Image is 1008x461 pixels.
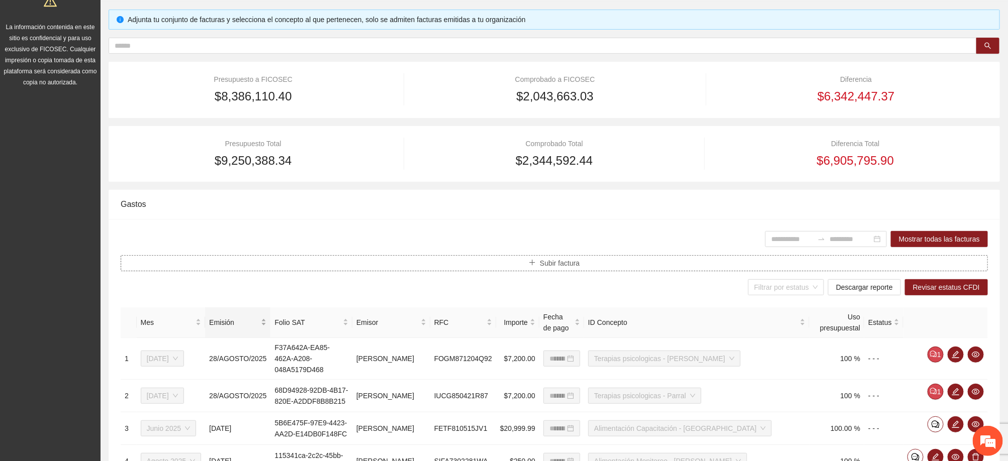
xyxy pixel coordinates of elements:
span: to [817,235,826,243]
td: IUCG850421R87 [430,380,496,412]
button: edit [948,384,964,400]
span: info-circle [117,16,124,23]
span: $6,905,795.90 [817,151,894,170]
th: Estatus [864,307,903,338]
td: $7,200.00 [496,380,539,412]
button: Mostrar todas las facturas [891,231,988,247]
span: eye [968,351,983,359]
button: comment1 [928,347,944,363]
span: eye [968,420,983,428]
span: edit [948,420,963,428]
th: ID Concepto [584,307,809,338]
td: [PERSON_NAME] [352,412,430,445]
span: Mes [141,317,194,328]
th: RFC [430,307,496,338]
span: Julio 2025 [147,388,178,403]
span: Revisar estatus CFDI [913,282,980,293]
span: RFC [434,317,485,328]
td: FETF810515JV1 [430,412,496,445]
span: Alimentación Capacitación - Chihuahua [594,421,766,436]
td: [DATE] [205,412,270,445]
button: eye [968,384,984,400]
span: $8,386,110.40 [215,87,292,106]
span: Descargar reporte [836,282,893,293]
div: Gastos [121,190,988,218]
div: Minimizar ventana de chat en vivo [165,5,189,29]
div: Comprobado a FICOSEC [422,74,688,85]
button: plusSubir factura [121,255,988,271]
span: $2,344,592.44 [516,151,593,170]
button: comment [928,416,944,432]
span: eye [948,453,963,461]
span: edit [948,351,963,359]
th: Importe [496,307,539,338]
td: 68D94928-92DB-4B17-820E-A2DDF8B8B215 [270,380,352,412]
span: La información contenida en este sitio es confidencial y para uso exclusivo de FICOSEC. Cualquier... [4,24,97,86]
span: $9,250,388.34 [215,151,292,170]
td: $20,999.99 [496,412,539,445]
span: Mostrar todas las facturas [899,234,980,245]
span: Junio 2025 [147,421,191,436]
button: edit [948,347,964,363]
span: Estatus [868,317,892,328]
span: search [984,42,991,50]
div: Diferencia Total [723,138,988,149]
span: eye [968,388,983,396]
th: Folio SAT [270,307,352,338]
span: comment [930,351,937,359]
span: ID Concepto [588,317,798,328]
span: Emisor [356,317,419,328]
td: 28/AGOSTO/2025 [205,380,270,412]
td: 1 [121,338,137,380]
th: Emisión [205,307,270,338]
td: 5B6E475F-97E9-4423-AA2D-E14DB0F148FC [270,412,352,445]
div: Presupuesto Total [121,138,386,149]
th: Emisor [352,307,430,338]
button: Descargar reporte [828,279,901,295]
span: comment [908,453,923,461]
span: $2,043,663.03 [516,87,593,106]
span: Emisión [209,317,259,328]
button: eye [968,347,984,363]
td: 100 % [809,380,864,412]
span: $6,342,447.37 [817,87,894,106]
td: 3 [121,412,137,445]
div: Adjunta tu conjunto de facturas y selecciona el concepto al que pertenecen, solo se admiten factu... [128,14,992,25]
span: swap-right [817,235,826,243]
button: Revisar estatus CFDI [905,279,988,295]
span: Terapias psicologicas - Cuauhtémoc [594,351,735,366]
div: Diferencia [724,74,988,85]
td: 100 % [809,338,864,380]
td: 100.00 % [809,412,864,445]
td: - - - [864,380,903,412]
td: - - - [864,338,903,380]
th: Fecha de pago [539,307,584,338]
span: Folio SAT [274,317,341,328]
td: $7,200.00 [496,338,539,380]
td: F37A642A-EA85-462A-A208-048A5179D468 [270,338,352,380]
span: Fecha de pago [543,311,573,333]
div: Presupuesto a FICOSEC [121,74,386,85]
span: Estamos en línea. [58,134,139,236]
td: [PERSON_NAME] [352,338,430,380]
button: comment1 [928,384,944,400]
span: comment [928,420,943,428]
span: Terapias psicologicas - Parral [594,388,695,403]
button: eye [968,416,984,432]
td: - - - [864,412,903,445]
th: Mes [137,307,206,338]
span: Julio 2025 [147,351,178,366]
span: Subir factura [540,258,580,269]
td: [PERSON_NAME] [352,380,430,412]
button: edit [948,416,964,432]
td: 28/AGOSTO/2025 [205,338,270,380]
span: edit [928,453,943,461]
span: delete [968,453,983,461]
span: edit [948,388,963,396]
td: 2 [121,380,137,412]
textarea: Escriba su mensaje y pulse “Intro” [5,274,192,309]
span: plus [529,259,536,267]
span: comment [930,388,937,396]
th: Uso presupuestal [809,307,864,338]
span: Importe [500,317,528,328]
